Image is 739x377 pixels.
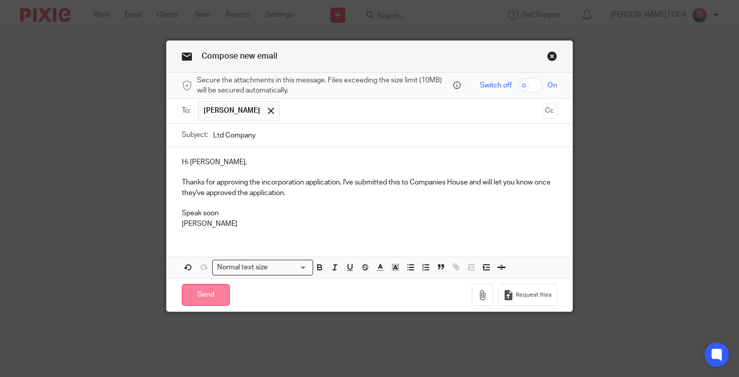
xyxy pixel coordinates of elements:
[547,51,557,65] a: Close this dialog window
[202,52,277,60] span: Compose new email
[204,106,260,116] span: [PERSON_NAME]
[548,80,557,90] span: On
[480,80,512,90] span: Switch off
[182,177,557,198] p: Thanks for approving the incorporation application, I've submitted this to Companies House and wi...
[182,219,557,229] p: [PERSON_NAME]
[182,106,193,116] label: To:
[182,157,557,167] p: Hi [PERSON_NAME],
[212,260,313,275] div: Search for option
[182,130,208,140] label: Subject:
[498,284,557,306] button: Request files
[182,284,230,306] input: Send
[516,291,552,299] span: Request files
[271,262,307,273] input: Search for option
[197,75,451,96] span: Secure the attachments in this message. Files exceeding the size limit (10MB) will be secured aut...
[182,208,557,218] p: Speak soon
[215,262,270,273] span: Normal text size
[542,104,557,119] button: Cc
